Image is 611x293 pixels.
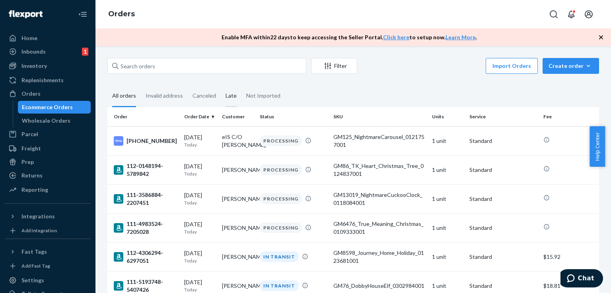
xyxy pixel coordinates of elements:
[21,76,64,84] div: Replenishments
[5,87,91,100] a: Orders
[114,136,178,146] div: [PHONE_NUMBER]
[469,253,537,261] p: Standard
[549,62,593,70] div: Create order
[260,164,302,175] div: PROCESSING
[5,74,91,87] a: Replenishments
[22,103,73,111] div: Ecommerce Orders
[184,249,216,264] div: [DATE]
[333,249,425,265] div: GM8598_Journey_Home_Holiday_0123681001
[21,172,43,179] div: Returns
[5,226,91,235] a: Add Integration
[429,184,467,213] td: 1 unit
[446,34,476,40] a: Learn More
[219,184,257,213] td: [PERSON_NAME]
[429,242,467,271] td: 1 unit
[546,6,562,22] button: Open Search Box
[5,183,91,196] a: Reporting
[5,210,91,223] button: Integrations
[311,58,357,74] button: Filter
[219,155,257,184] td: [PERSON_NAME]
[21,90,41,98] div: Orders
[5,274,91,287] a: Settings
[112,85,136,107] div: All orders
[107,58,306,74] input: Search orders
[146,85,183,106] div: Invalid address
[18,101,91,114] a: Ecommerce Orders
[563,6,579,22] button: Open notifications
[5,261,91,271] a: Add Fast Tag
[21,262,50,269] div: Add Fast Tag
[260,280,299,291] div: IN TRANSIT
[193,85,216,106] div: Canceled
[383,34,409,40] a: Click here
[429,213,467,242] td: 1 unit
[21,212,55,220] div: Integrations
[181,107,219,126] th: Order Date
[82,48,88,56] div: 1
[21,276,44,284] div: Settings
[5,128,91,141] a: Parcel
[226,85,237,107] div: Late
[184,170,216,177] p: Today
[260,222,302,233] div: PROCESSING
[5,156,91,168] a: Prep
[21,130,38,138] div: Parcel
[107,107,181,126] th: Order
[560,269,603,289] iframe: Opens a widget where you can chat to one of our agents
[184,162,216,177] div: [DATE]
[260,193,302,204] div: PROCESSING
[543,58,599,74] button: Create order
[108,10,135,18] a: Orders
[219,242,257,271] td: [PERSON_NAME]
[333,191,425,207] div: GM13019_NightmareCuckooClock_0118084001
[21,145,41,152] div: Freight
[5,169,91,182] a: Returns
[5,32,91,44] a: Home
[5,60,91,72] a: Inventory
[219,126,257,155] td: eIS C/O [PERSON_NAME]
[184,141,216,148] p: Today
[21,62,47,70] div: Inventory
[5,45,91,58] a: Inbounds1
[114,249,178,265] div: 112-4306294-6297051
[469,224,537,232] p: Standard
[469,137,537,145] p: Standard
[21,34,37,42] div: Home
[333,220,425,236] div: GM6476_True_Meaning_Christmas_0109333001
[21,248,47,256] div: Fast Tags
[429,126,467,155] td: 1 unit
[311,62,357,70] div: Filter
[219,213,257,242] td: [PERSON_NAME]
[260,251,299,262] div: IN TRANSIT
[18,114,91,127] a: Wholesale Orders
[184,228,216,235] p: Today
[5,245,91,258] button: Fast Tags
[333,162,425,178] div: GM86_TK_Heart_Christmas_Tree_0124837001
[581,6,597,22] button: Open account menu
[21,158,34,166] div: Prep
[540,107,599,126] th: Fee
[333,133,425,149] div: GM125_NightmareCarousel_0121757001
[22,117,70,125] div: Wholesale Orders
[246,85,280,106] div: Not Imported
[114,220,178,236] div: 111-4983524-7205028
[540,242,599,271] td: $15.92
[184,278,216,293] div: [DATE]
[21,227,57,234] div: Add Integration
[469,282,537,290] p: Standard
[184,257,216,264] p: Today
[429,107,467,126] th: Units
[590,126,605,167] button: Help Center
[102,3,141,26] ol: breadcrumbs
[114,191,178,207] div: 111-3586884-2207451
[257,107,330,126] th: Status
[260,135,302,146] div: PROCESSING
[114,162,178,178] div: 112-0148194-5789842
[466,107,540,126] th: Service
[75,6,91,22] button: Close Navigation
[222,113,253,120] div: Customer
[184,286,216,293] p: Today
[5,142,91,155] a: Freight
[21,48,46,56] div: Inbounds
